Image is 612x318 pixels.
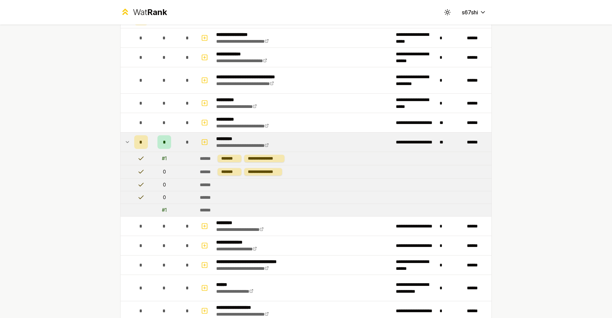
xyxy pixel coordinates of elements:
[151,191,178,204] td: 0
[456,6,492,18] button: s67shi
[120,7,167,18] a: WatRank
[151,179,178,191] td: 0
[462,8,478,16] span: s67shi
[162,155,167,162] div: # 1
[162,207,167,213] div: # 1
[151,165,178,178] td: 0
[133,7,167,18] div: Wat
[147,7,167,17] span: Rank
